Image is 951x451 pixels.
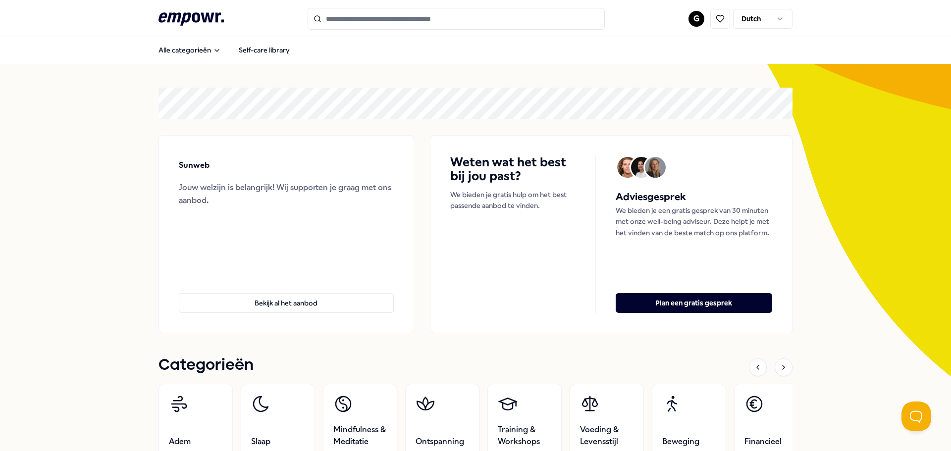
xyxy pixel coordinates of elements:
[580,424,634,448] span: Voeding & Levensstijl
[450,155,576,183] h4: Weten wat het best bij jou past?
[498,424,551,448] span: Training & Workshops
[616,205,772,238] p: We bieden je een gratis gesprek van 30 minuten met onze well-being adviseur. Deze helpt je met he...
[179,293,394,313] button: Bekijk al het aanbod
[688,11,704,27] button: G
[308,8,605,30] input: Search for products, categories or subcategories
[179,159,210,172] p: Sunweb
[631,157,652,178] img: Avatar
[169,436,191,448] span: Adem
[179,277,394,313] a: Bekijk al het aanbod
[617,157,638,178] img: Avatar
[333,424,387,448] span: Mindfulness & Meditatie
[151,40,229,60] button: Alle categorieën
[662,436,699,448] span: Beweging
[158,353,254,378] h1: Categorieën
[450,189,576,211] p: We bieden je gratis hulp om het best passende aanbod te vinden.
[231,40,298,60] a: Self-care library
[744,436,782,448] span: Financieel
[901,401,931,431] iframe: Help Scout Beacon - Open
[179,181,394,206] div: Jouw welzijn is belangrijk! Wij supporten je graag met ons aanbod.
[416,436,464,448] span: Ontspanning
[645,157,666,178] img: Avatar
[616,189,772,205] h5: Adviesgesprek
[251,436,270,448] span: Slaap
[616,293,772,313] button: Plan een gratis gesprek
[151,40,298,60] nav: Main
